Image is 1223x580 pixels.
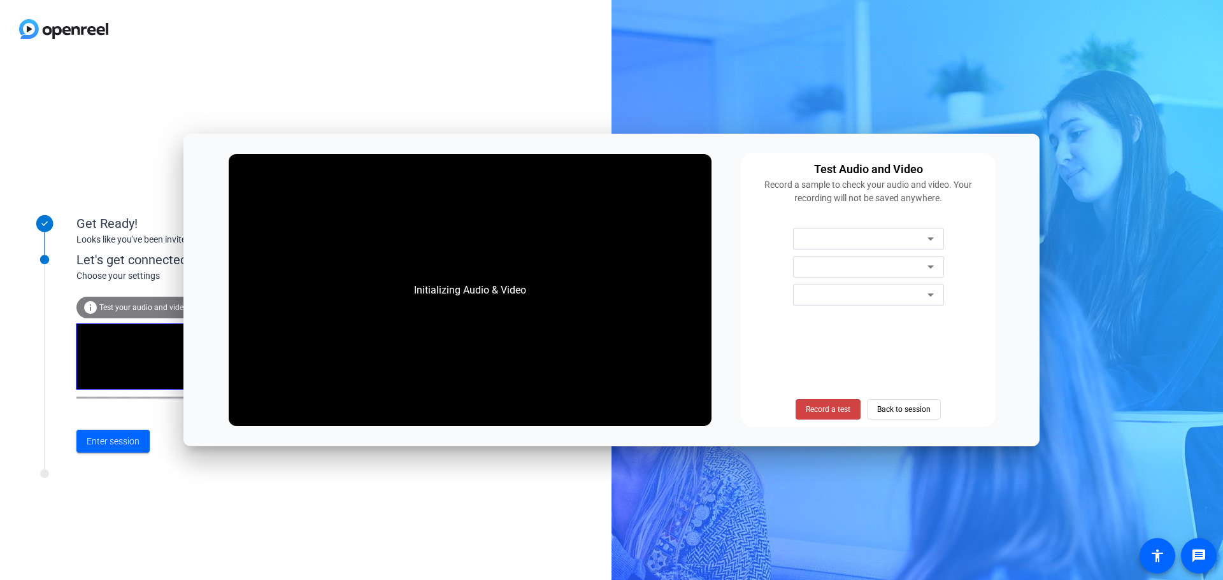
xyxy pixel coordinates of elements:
[877,397,931,421] span: Back to session
[99,303,188,312] span: Test your audio and video
[814,160,923,178] div: Test Audio and Video
[87,435,139,448] span: Enter session
[76,233,331,246] div: Looks like you've been invited to join
[83,300,98,315] mat-icon: info
[1150,548,1165,563] mat-icon: accessibility
[867,399,941,420] button: Back to session
[401,270,539,311] div: Initializing Audio & Video
[748,178,988,205] div: Record a sample to check your audio and video. Your recording will not be saved anywhere.
[796,399,861,420] button: Record a test
[1191,548,1206,563] mat-icon: message
[76,214,331,233] div: Get Ready!
[806,404,850,415] span: Record a test
[76,269,357,283] div: Choose your settings
[76,250,357,269] div: Let's get connected.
